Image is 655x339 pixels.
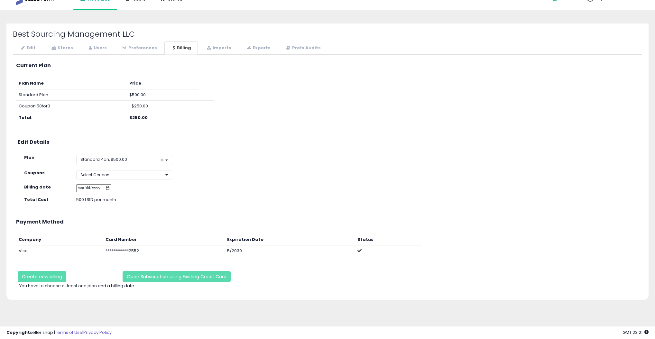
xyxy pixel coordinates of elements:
[16,101,127,112] td: Coupon: 50for3
[76,170,172,179] button: Select Coupon
[43,41,80,55] a: Stores
[16,234,103,245] th: Company
[24,154,34,160] strong: Plan
[18,139,637,145] h3: Edit Details
[83,329,112,335] a: Privacy Policy
[103,234,224,245] th: Card Number
[623,329,649,335] span: 2025-10-6 23:21 GMT
[278,41,327,55] a: Prefs Audits
[127,101,198,112] td: -$250.00
[80,157,127,162] span: Standard Plan, $500.00
[6,329,30,335] strong: Copyright
[13,41,42,55] a: Edit
[19,115,32,121] b: Total:
[225,245,355,257] td: 5/2030
[16,245,103,257] td: Visa
[164,41,198,55] a: Billing
[71,197,228,203] div: 500 USD per month
[160,157,164,163] span: ×
[225,234,355,245] th: Expiration Date
[24,184,51,190] strong: Billing date
[14,283,174,289] div: You have to choose at least one plan and a billing date.
[80,41,114,55] a: Users
[16,63,639,69] h3: Current Plan
[239,41,277,55] a: Exports
[114,41,164,55] a: Preferences
[198,41,238,55] a: Imports
[127,89,198,101] td: $500.00
[123,271,231,282] button: Open Subscription using Existing Credit Card
[18,271,66,282] button: Create new billing
[13,30,642,38] h2: Best Sourcing Management LLC
[129,115,148,121] b: $250.00
[24,197,49,203] strong: Total Cost
[16,219,639,225] h3: Payment Method
[127,78,198,89] th: Price
[24,170,45,176] strong: Coupons
[355,234,422,245] th: Status
[16,78,127,89] th: Plan Name
[55,329,82,335] a: Terms of Use
[16,89,127,101] td: Standard Plan
[6,330,112,336] div: seller snap | |
[76,155,172,165] button: Standard Plan, $500.00 ×
[80,172,109,178] span: Select Coupon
